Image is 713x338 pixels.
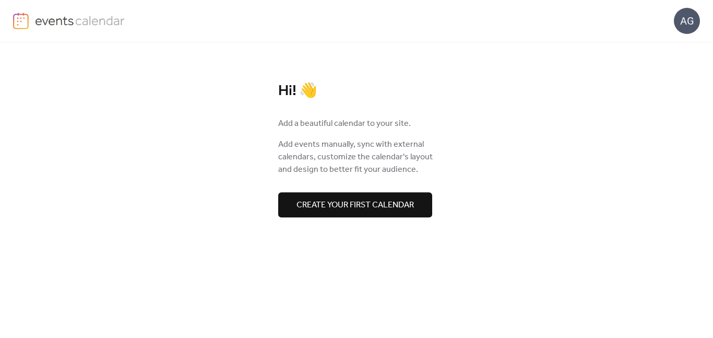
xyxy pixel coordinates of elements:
span: Add events manually, sync with external calendars, customize the calendar's layout and design to ... [278,138,435,176]
div: Hi! 👋 [278,82,435,100]
span: Add a beautiful calendar to your site. [278,118,411,130]
span: Create your first calendar [296,199,414,212]
button: Create your first calendar [278,192,432,217]
div: AG [674,8,700,34]
img: logo [13,13,29,29]
img: logo-type [35,13,125,28]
